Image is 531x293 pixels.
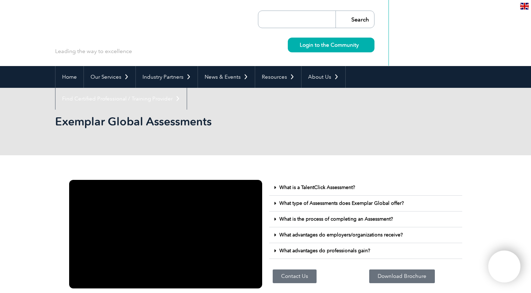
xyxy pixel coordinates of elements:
[288,38,374,52] a: Login to the Community
[378,274,426,279] span: Download Brochure
[255,66,301,88] a: Resources
[279,184,355,190] a: What is a TalentClick Assessment?
[198,66,255,88] a: News & Events
[336,11,374,28] input: Search
[269,211,462,227] div: What is the process of completing an Assessment?
[55,116,350,127] h2: Exemplar Global Assessments
[369,269,435,283] a: Download Brochure
[136,66,198,88] a: Industry Partners
[84,66,135,88] a: Our Services
[273,269,317,283] a: Contact Us
[55,47,132,55] p: Leading the way to excellence
[269,180,462,196] div: What is a TalentClick Assessment?
[359,43,363,47] img: svg+xml;nitro-empty-id=MzY5OjIyMw==-1;base64,PHN2ZyB2aWV3Qm94PSIwIDAgMTEgMTEiIHdpZHRoPSIxMSIgaGVp...
[520,3,529,9] img: en
[279,248,370,254] a: What advantages do professionals gain?
[55,66,84,88] a: Home
[269,243,462,259] div: What advantages do professionals gain?
[279,200,404,206] a: What type of Assessments does Exemplar Global offer?
[269,196,462,211] div: What type of Assessments does Exemplar Global offer?
[301,66,345,88] a: About Us
[496,258,513,275] img: svg+xml;nitro-empty-id=MTk2NDoxMTY=-1;base64,PHN2ZyB2aWV3Qm94PSIwIDAgNDAwIDQwMCIgd2lkdGg9IjQwMCIg...
[279,232,403,238] a: What advantages do employers/organizations receive?
[269,227,462,243] div: What advantages do employers/organizations receive?
[281,274,308,279] span: Contact Us
[55,88,187,110] a: Find Certified Professional / Training Provider
[279,216,393,222] a: What is the process of completing an Assessment?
